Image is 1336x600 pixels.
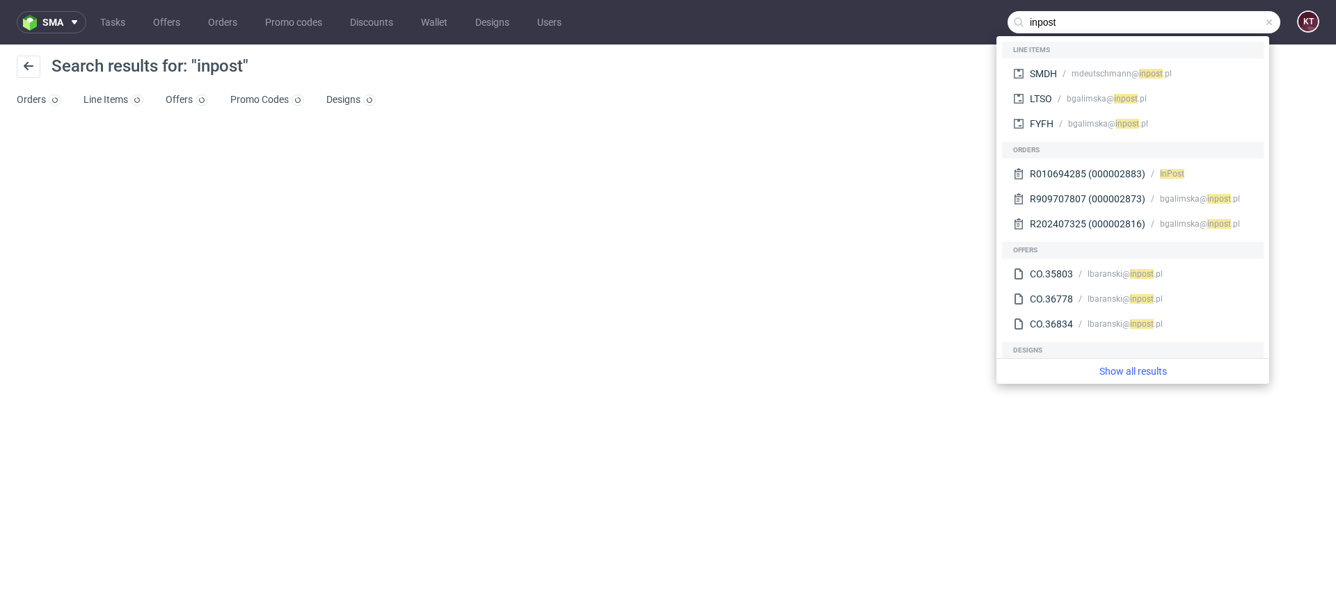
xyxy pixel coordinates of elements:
span: ost [1219,219,1231,229]
div: Line items [1002,42,1264,58]
div: bgalimska@ [1068,117,1127,130]
div: lbaranski@ [1088,293,1142,305]
a: Show all results [1002,364,1264,378]
div: Offers [1002,242,1264,259]
span: inp [1139,69,1151,79]
a: Orders [200,11,246,33]
a: Promo codes [257,11,331,33]
span: inp [1130,269,1142,279]
span: ost [1151,69,1163,79]
div: mdeutschmann@ [1072,67,1151,80]
span: ost [1142,319,1154,329]
a: Offers [145,11,189,33]
a: Users [529,11,570,33]
span: InPost [1160,169,1184,179]
div: .pl [1142,318,1163,330]
button: sma [17,11,86,33]
div: R909707807 (000002873) [1030,192,1145,206]
div: lbaranski@ [1088,318,1142,330]
span: ost [1219,194,1231,204]
div: .pl [1126,92,1147,105]
a: Discounts [342,11,401,33]
div: R010694285 (000002883) [1030,167,1145,181]
div: .pl [1151,67,1172,80]
div: bgalimska@ [1160,193,1219,205]
span: inp [1207,219,1219,229]
div: .pl [1219,218,1240,230]
div: .pl [1127,117,1148,130]
div: bgalimska@ [1067,92,1126,105]
a: Designs [467,11,518,33]
span: ost [1127,119,1139,129]
a: Offers [166,89,208,111]
span: ost [1126,94,1138,104]
div: .pl [1142,293,1163,305]
div: CO.36834 [1030,317,1073,331]
div: bgalimska@ [1160,218,1219,230]
span: Search results for: "inpost" [51,56,248,76]
span: inp [1114,94,1126,104]
div: Designs [1002,342,1264,359]
span: inp [1207,194,1219,204]
span: sma [42,17,63,27]
span: inp [1115,119,1127,129]
a: Tasks [92,11,134,33]
div: FYFH [1030,117,1053,131]
div: LTSO [1030,92,1052,106]
div: .pl [1219,193,1240,205]
div: .pl [1142,268,1163,280]
a: Designs [326,89,376,111]
div: CO.36778 [1030,292,1073,306]
div: SMDH [1030,67,1057,81]
div: Orders [1002,142,1264,159]
figcaption: KT [1298,12,1318,31]
div: CO.35803 [1030,267,1073,281]
div: R202407325 (000002816) [1030,217,1145,231]
div: lbaranski@ [1088,268,1142,280]
span: inp [1130,294,1142,304]
span: inp [1130,319,1142,329]
a: Wallet [413,11,456,33]
a: Orders [17,89,61,111]
a: Line Items [83,89,143,111]
span: ost [1142,294,1154,304]
span: ost [1142,269,1154,279]
img: logo [23,15,42,31]
a: Promo Codes [230,89,304,111]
